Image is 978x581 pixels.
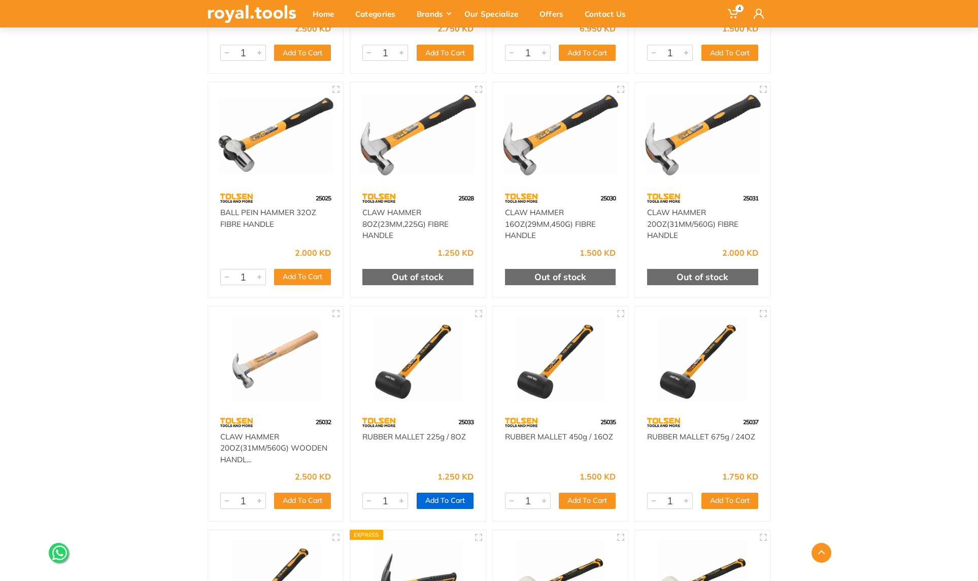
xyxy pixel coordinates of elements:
span: 25028 [458,194,474,202]
span: 25030 [600,194,616,202]
div: 1.250 KD [437,249,474,257]
button: Add To Cart [701,493,758,509]
div: 2.500 KD [295,24,331,32]
div: 1.250 KD [437,472,474,481]
img: Royal Tools - RUBBER MALLET 675g / 24OZ [644,316,761,403]
button: Add To Cart [559,493,616,509]
span: 4 [735,5,744,12]
a: RUBBER MALLET 225g / 8OZ [362,432,466,441]
a: BALL PEIN HAMMER 32OZ FIBRE HANDLE [220,208,316,229]
span: 25025 [316,194,331,202]
div: 2.500 KD [295,472,331,481]
button: Add To Cart [417,493,474,509]
button: Add To Cart [701,45,758,61]
div: Home [306,3,348,24]
div: Categories [348,3,410,24]
div: 1.500 KD [580,249,616,257]
a: CLAW HAMMER 20OZ(31MM/560G) WOODEN HANDL... [220,432,327,464]
span: 25037 [743,418,758,426]
button: Add To Cart [274,493,331,509]
img: Royal Tools - CLAW HAMMER 20OZ(31MM/560G) FIBRE HANDLE [644,91,761,179]
div: 2.750 KD [437,24,474,32]
button: Add To Cart [559,45,616,61]
a: CLAW HAMMER 16OZ(29MM,450G) FIBRE HANDLE [505,208,596,240]
div: 6.950 KD [580,24,616,32]
img: 64.webp [220,189,253,207]
img: 64.webp [220,414,253,431]
img: 64.webp [505,189,538,207]
img: 64.webp [647,189,680,207]
img: Royal Tools - CLAW HAMMER 16OZ(29MM,450G) FIBRE HANDLE [502,91,619,179]
span: 25031 [743,194,758,202]
span: 25033 [458,418,474,426]
div: Out of stock [362,269,474,285]
img: 64.webp [362,189,395,207]
div: Our Specialize [457,3,532,24]
img: Royal Tools - RUBBER MALLET 225g / 8OZ [359,316,477,403]
a: CLAW HAMMER 20OZ(31MM/560G) FIBRE HANDLE [647,208,738,240]
button: Add To Cart [274,45,331,61]
a: RUBBER MALLET 450g / 16OZ [505,432,613,441]
div: Out of stock [647,269,758,285]
a: CLAW HAMMER 8OZ(23MM,225G) FIBRE HANDLE [362,208,449,240]
div: 2.000 KD [722,249,758,257]
button: Add To Cart [417,45,474,61]
img: royal.tools Logo [208,5,296,23]
div: Contact Us [578,3,640,24]
div: 1.750 KD [722,472,758,481]
div: 1.500 KD [580,472,616,481]
img: 64.webp [505,414,538,431]
img: 64.webp [647,414,680,431]
div: 2.000 KD [295,249,331,257]
a: RUBBER MALLET 675g / 24OZ [647,432,755,441]
img: Royal Tools - BALL PEIN HAMMER 32OZ FIBRE HANDLE [217,91,334,179]
div: 1.500 KD [722,24,758,32]
img: Royal Tools - CLAW HAMMER 20OZ(31MM/560G) WOODEN HANDLE [217,316,334,403]
img: Royal Tools - CLAW HAMMER 8OZ(23MM,225G) FIBRE HANDLE [359,91,477,179]
span: 25032 [316,418,331,426]
div: Brands [410,3,457,24]
div: Out of stock [505,269,616,285]
div: Offers [532,3,578,24]
img: Royal Tools - RUBBER MALLET 450g / 16OZ [502,316,619,403]
div: Express [350,530,383,540]
span: 25035 [600,418,616,426]
button: Add To Cart [274,269,331,285]
img: 64.webp [362,414,395,431]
